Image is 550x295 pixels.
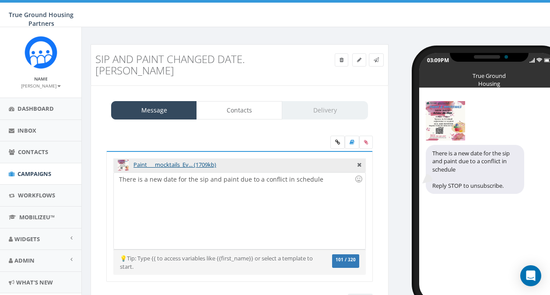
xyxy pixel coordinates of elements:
div: 💡Tip: Type {{ to access variables like {{first_name}} or select a template to start. [113,254,324,270]
h3: sip and paint changed date.[PERSON_NAME] [95,53,308,77]
div: 03:09PM [427,56,449,64]
span: True Ground Housing Partners [9,11,74,28]
span: Inbox [18,126,36,134]
label: Insert Template Text [345,136,359,149]
a: Paint___mocktails_Ev... (1709kb) [133,161,216,169]
div: Use the TAB key to insert emoji faster [354,174,364,184]
span: What's New [16,278,53,286]
span: MobilizeU™ [19,213,55,221]
span: 101 / 320 [336,257,356,263]
span: Contacts [18,148,48,156]
span: Edit Campaign [357,56,361,63]
a: Message [111,101,197,119]
small: Name [34,76,48,82]
div: Open Intercom Messenger [520,265,541,286]
span: Campaigns [18,170,51,178]
span: Dashboard [18,105,54,112]
small: [PERSON_NAME] [21,83,61,89]
span: Attach your media [359,136,373,149]
span: Widgets [14,235,40,243]
div: There is a new date for the sip and paint due to a conflict in schedule Reply STOP to unsubscribe. [426,145,524,194]
div: There is a new date for the sip and paint due to a conflict in schedule [114,172,365,249]
img: Rally_Corp_Logo_1.png [25,36,57,69]
span: Send Test Message [374,56,379,63]
div: True Ground Housing Partners [467,72,511,76]
a: [PERSON_NAME] [21,81,61,89]
span: Admin [14,256,35,264]
span: Delete Campaign [340,56,343,63]
span: Workflows [18,191,55,199]
a: Contacts [196,101,282,119]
